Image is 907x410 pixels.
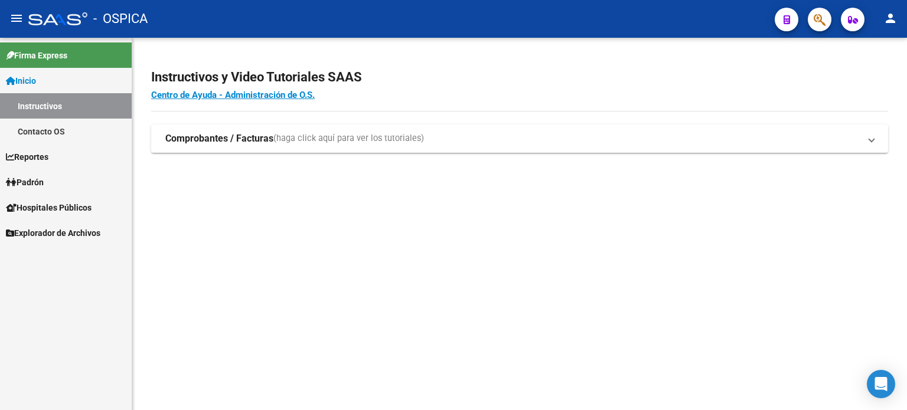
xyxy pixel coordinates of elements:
span: Explorador de Archivos [6,227,100,240]
div: Open Intercom Messenger [867,370,895,398]
h2: Instructivos y Video Tutoriales SAAS [151,66,888,88]
mat-icon: person [883,11,898,25]
span: (haga click aquí para ver los tutoriales) [273,132,424,145]
mat-icon: menu [9,11,24,25]
span: Inicio [6,74,36,87]
a: Centro de Ayuda - Administración de O.S. [151,90,315,100]
span: Padrón [6,176,44,189]
span: Hospitales Públicos [6,201,92,214]
span: - OSPICA [93,6,148,32]
mat-expansion-panel-header: Comprobantes / Facturas(haga click aquí para ver los tutoriales) [151,124,888,153]
span: Reportes [6,150,48,163]
span: Firma Express [6,49,67,62]
strong: Comprobantes / Facturas [165,132,273,145]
